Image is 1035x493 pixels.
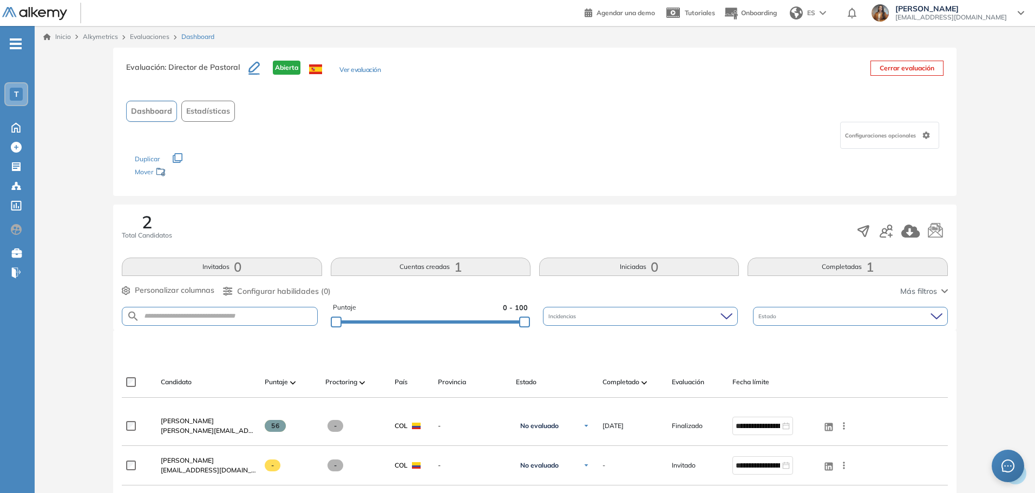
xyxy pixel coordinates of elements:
img: world [790,6,803,19]
button: Ver evaluación [339,65,381,76]
span: - [265,459,280,471]
img: arrow [820,11,826,15]
h3: Evaluación [126,61,248,83]
span: Proctoring [325,377,357,387]
div: Configuraciones opcionales [840,122,939,149]
button: Onboarding [724,2,777,25]
span: Completado [602,377,639,387]
button: Iniciadas0 [539,258,739,276]
span: COL [395,421,408,431]
span: Puntaje [265,377,288,387]
img: Ícono de flecha [583,423,589,429]
span: - [438,461,507,470]
a: [PERSON_NAME] [161,416,256,426]
button: Completadas1 [748,258,947,276]
span: [DATE] [602,421,624,431]
span: Total Candidatos [122,231,172,240]
span: [PERSON_NAME][EMAIL_ADDRESS][DOMAIN_NAME] [161,426,256,436]
span: Provincia [438,377,466,387]
span: Tutoriales [685,9,715,17]
span: [PERSON_NAME] [895,4,1007,13]
button: Configurar habilidades (0) [223,286,331,297]
span: Agendar una demo [597,9,655,17]
span: Estado [758,312,778,320]
button: Más filtros [900,286,948,297]
span: [EMAIL_ADDRESS][DOMAIN_NAME] [161,465,256,475]
span: Configuraciones opcionales [845,132,918,140]
img: COL [412,462,421,469]
button: Cuentas creadas1 [331,258,530,276]
div: Estado [753,307,948,326]
span: - [327,420,343,432]
span: [PERSON_NAME] [161,456,214,464]
img: ESP [309,64,322,74]
span: Invitado [672,461,696,470]
span: Dashboard [181,32,214,42]
span: Finalizado [672,421,703,431]
span: Onboarding [741,9,777,17]
span: : Director de Pastoral [165,62,240,72]
div: Incidencias [543,307,738,326]
button: Personalizar columnas [122,285,214,296]
div: Mover [135,163,243,183]
span: - [602,461,605,470]
button: Dashboard [126,101,177,122]
span: Alkymetrics [83,32,118,41]
a: [PERSON_NAME] [161,456,256,465]
span: 56 [265,420,286,432]
span: Estadísticas [186,106,230,117]
span: Dashboard [131,106,172,117]
img: [missing "en.ARROW_ALT" translation] [290,381,296,384]
span: COL [395,461,408,470]
span: Candidato [161,377,192,387]
img: [missing "en.ARROW_ALT" translation] [641,381,647,384]
a: Evaluaciones [130,32,169,41]
span: Fecha límite [732,377,769,387]
a: Inicio [43,32,71,42]
img: Ícono de flecha [583,462,589,469]
span: Puntaje [333,303,356,313]
a: Agendar una demo [585,5,655,18]
span: País [395,377,408,387]
span: [EMAIL_ADDRESS][DOMAIN_NAME] [895,13,1007,22]
span: - [327,459,343,471]
button: Cerrar evaluación [870,61,944,76]
button: Estadísticas [181,101,235,122]
span: - [438,421,507,431]
span: T [14,90,19,98]
span: Evaluación [672,377,704,387]
span: No evaluado [520,422,559,430]
img: COL [412,423,421,429]
i: - [10,43,22,45]
span: Personalizar columnas [135,285,214,296]
img: SEARCH_ALT [127,310,140,323]
span: 2 [142,213,152,231]
img: Logo [2,7,67,21]
span: message [1001,459,1014,472]
span: Duplicar [135,155,160,163]
span: Estado [516,377,536,387]
span: 0 - 100 [503,303,528,313]
img: [missing "en.ARROW_ALT" translation] [359,381,365,384]
span: No evaluado [520,461,559,470]
span: Configurar habilidades (0) [237,286,331,297]
span: ES [807,8,815,18]
span: Incidencias [548,312,578,320]
span: Más filtros [900,286,937,297]
span: Abierta [273,61,300,75]
span: [PERSON_NAME] [161,417,214,425]
button: Invitados0 [122,258,322,276]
